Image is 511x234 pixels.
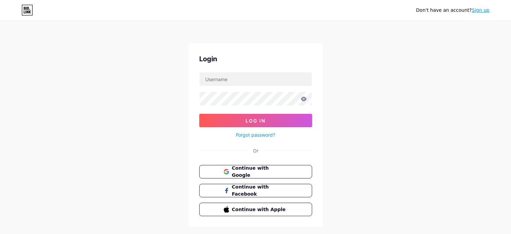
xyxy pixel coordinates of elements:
[200,72,312,86] input: Username
[236,131,275,138] a: Forgot password?
[199,165,312,178] button: Continue with Google
[199,114,312,127] button: Log In
[253,147,258,154] div: Or
[199,203,312,216] button: Continue with Apple
[199,54,312,64] div: Login
[246,118,265,124] span: Log In
[199,184,312,197] button: Continue with Facebook
[232,183,287,198] span: Continue with Facebook
[472,7,489,13] a: Sign up
[232,206,287,213] span: Continue with Apple
[232,165,287,179] span: Continue with Google
[416,7,489,14] div: Don't have an account?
